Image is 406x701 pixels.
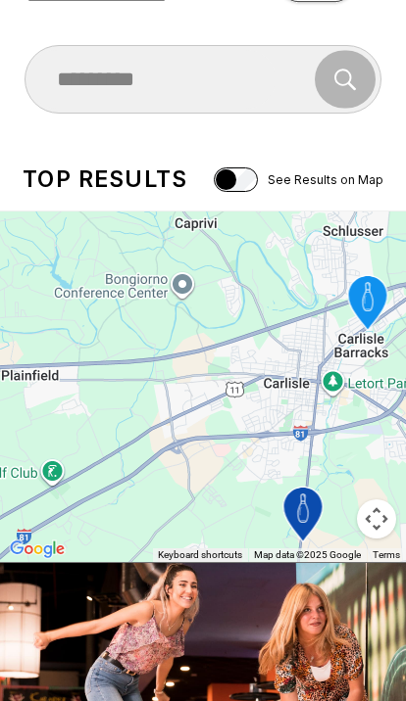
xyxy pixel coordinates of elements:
[271,482,336,550] gmp-advanced-marker: Midway Bowling - Carlisle
[357,499,396,538] button: Map camera controls
[335,270,401,339] gmp-advanced-marker: Strike Zone Bowling Center
[214,167,258,192] input: See Results on Map
[5,537,70,562] a: Click to see this area on Google Maps
[254,549,361,560] span: Map data ©2025 Google
[5,537,70,562] img: Google
[268,172,383,187] span: See Results on Map
[23,165,187,193] div: Top results
[373,549,400,560] a: Terms (opens in new tab)
[158,548,242,562] button: Keyboard shortcuts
